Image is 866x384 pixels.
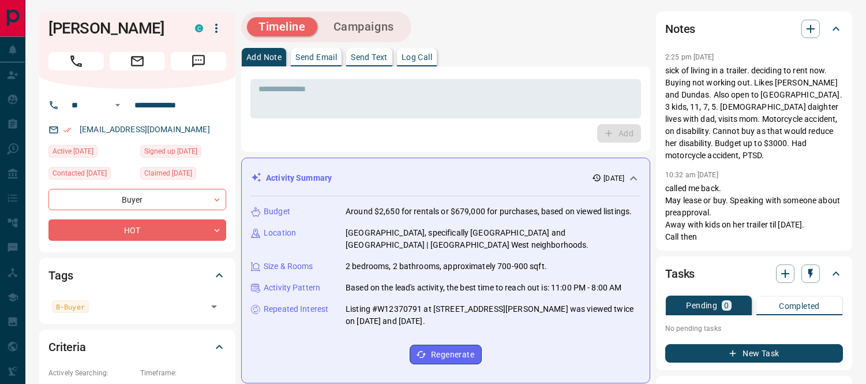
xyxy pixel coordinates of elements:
[665,260,843,288] div: Tasks
[665,264,695,283] h2: Tasks
[48,189,226,210] div: Buyer
[665,182,843,243] p: called me back. May lease or buy. Speaking with someone about preapproval. Away with kids on her ...
[410,345,482,364] button: Regenerate
[140,167,226,183] div: Wed Aug 20 2025
[346,206,632,218] p: Around $2,650 for rentals or $679,000 for purchases, based on viewed listings.
[246,53,282,61] p: Add Note
[144,146,197,157] span: Signed up [DATE]
[247,17,317,36] button: Timeline
[48,338,86,356] h2: Criteria
[264,227,296,239] p: Location
[665,171,718,179] p: 10:32 am [DATE]
[140,368,226,378] p: Timeframe:
[140,145,226,161] div: Wed Aug 20 2025
[80,125,210,134] a: [EMAIL_ADDRESS][DOMAIN_NAME]
[110,52,165,70] span: Email
[48,145,134,161] div: Wed Sep 03 2025
[206,299,222,315] button: Open
[266,172,332,184] p: Activity Summary
[48,266,73,285] h2: Tags
[251,167,640,189] div: Activity Summary[DATE]
[665,65,843,162] p: sick of living in a trailer. deciding to rent now. Buying not working out. Likes [PERSON_NAME] an...
[56,301,85,312] span: B-Buyer
[346,303,640,327] p: Listing #W12370791 at [STREET_ADDRESS][PERSON_NAME] was viewed twice on [DATE] and [DATE].
[346,282,621,294] p: Based on the lead's activity, the best time to reach out is: 11:00 PM - 8:00 AM
[779,302,820,310] p: Completed
[295,53,337,61] p: Send Email
[322,17,406,36] button: Campaigns
[351,53,388,61] p: Send Text
[603,173,624,184] p: [DATE]
[48,368,134,378] p: Actively Searching:
[48,219,226,241] div: HOT
[665,344,843,363] button: New Task
[264,206,290,218] p: Budget
[48,52,104,70] span: Call
[53,146,93,157] span: Active [DATE]
[665,53,714,61] p: 2:25 pm [DATE]
[48,262,226,289] div: Tags
[144,167,192,179] span: Claimed [DATE]
[111,98,125,112] button: Open
[53,167,107,179] span: Contacted [DATE]
[665,15,843,43] div: Notes
[171,52,226,70] span: Message
[264,282,320,294] p: Activity Pattern
[686,301,717,310] p: Pending
[264,303,328,315] p: Repeated Interest
[665,320,843,337] p: No pending tasks
[665,20,695,38] h2: Notes
[195,24,203,32] div: condos.ca
[48,167,134,183] div: Thu Sep 11 2025
[264,260,313,273] p: Size & Rooms
[346,227,640,251] p: [GEOGRAPHIC_DATA], specifically [GEOGRAPHIC_DATA] and [GEOGRAPHIC_DATA] | [GEOGRAPHIC_DATA] West ...
[48,19,178,38] h1: [PERSON_NAME]
[346,260,547,273] p: 2 bedrooms, 2 bathrooms, approximately 700-900 sqft.
[48,333,226,361] div: Criteria
[63,126,72,134] svg: Email Verified
[402,53,432,61] p: Log Call
[724,301,729,310] p: 0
